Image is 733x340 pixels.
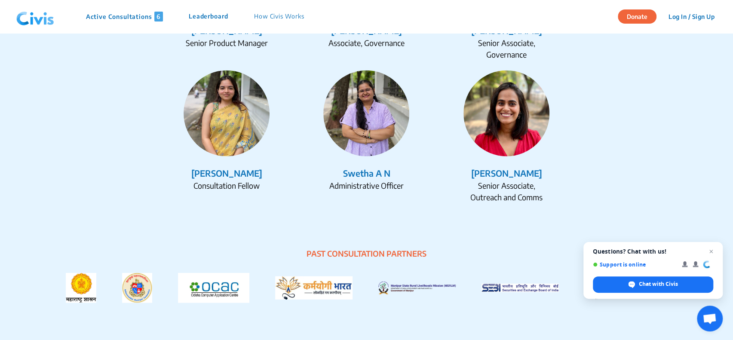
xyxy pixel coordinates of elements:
div: [PERSON_NAME] [440,167,573,180]
span: 6 [154,12,163,21]
a: Swetha A NSwetha A NAdministrative Officer [300,70,433,203]
div: Senior Product Manager [184,37,270,49]
div: Administrative Officer [323,180,409,191]
img: Sukirat Kaur [184,70,270,156]
img: Swetha A N [323,70,409,156]
p: Leaderboard [189,12,228,21]
img: Maharashtra State Innovation Society [516,273,594,303]
div: PAST CONSULTATION PARTNERS [57,248,676,259]
div: Open chat [697,306,723,331]
span: Close chat [706,246,716,257]
a: Donate [618,12,663,20]
p: How Civis Works [254,12,304,21]
span: Questions? Chat with us! [593,248,713,255]
span: Support is online [593,261,676,268]
a: Sukirat Kaur[PERSON_NAME]Consultation Fellow [160,70,293,203]
div: Consultation Fellow [184,180,270,191]
div: Swetha A N [300,167,433,180]
img: Securities and Exchange Board of India [413,273,491,303]
img: navlogo.png [13,4,58,30]
div: Chat with Civis [593,276,713,293]
button: Donate [618,9,656,24]
img: BMC [53,273,83,303]
button: Log In / Sign Up [663,10,720,23]
img: Vagda Galhotra [463,70,549,156]
p: Active Consultations [86,12,163,21]
div: Associate, Governance [323,37,409,49]
img: Manipur State Rural Livelihoods Mission [310,273,387,303]
div: Senior Associate, Outreach and Comms [463,180,549,203]
img: OCAC [109,273,181,303]
img: Karmayogi Bharat [207,273,284,303]
div: Senior Associate, Governance [463,37,549,60]
div: [PERSON_NAME] [160,167,293,180]
span: Chat with Civis [639,280,678,288]
a: Vagda Galhotra[PERSON_NAME]Senior Associate, Outreach and Comms [440,70,573,203]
